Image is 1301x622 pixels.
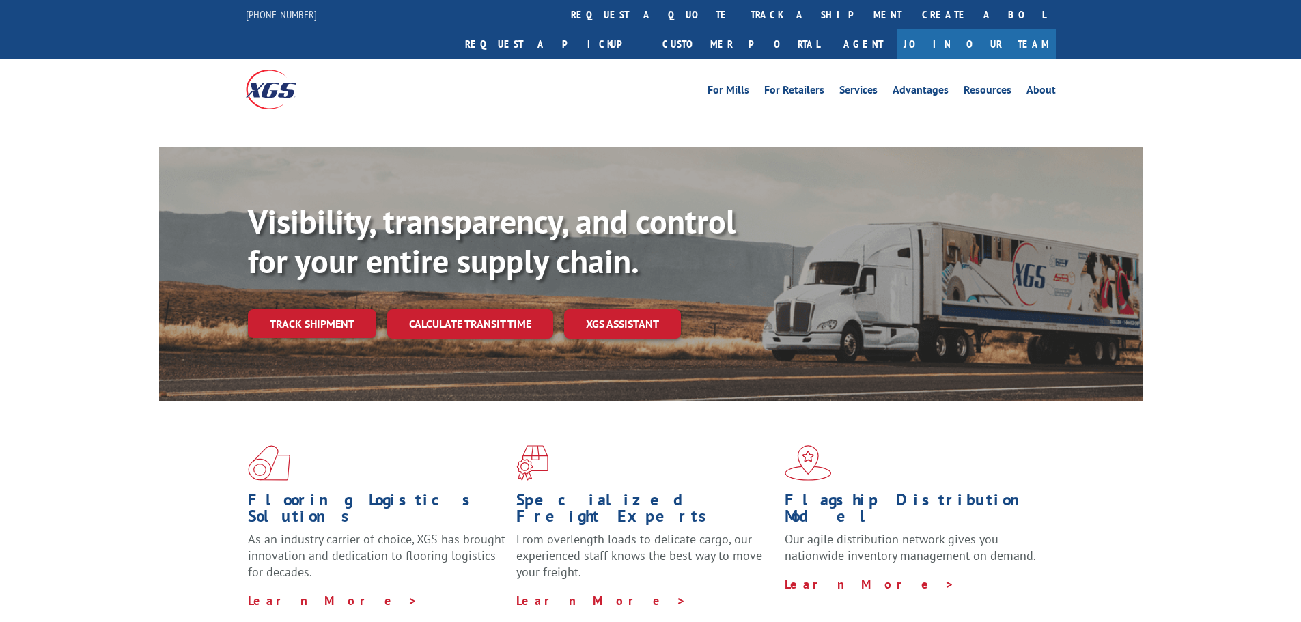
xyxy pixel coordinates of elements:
[764,85,824,100] a: For Retailers
[830,29,897,59] a: Agent
[964,85,1011,100] a: Resources
[516,445,548,481] img: xgs-icon-focused-on-flooring-red
[455,29,652,59] a: Request a pickup
[652,29,830,59] a: Customer Portal
[1026,85,1056,100] a: About
[785,492,1043,531] h1: Flagship Distribution Model
[785,576,955,592] a: Learn More >
[516,531,774,592] p: From overlength loads to delicate cargo, our experienced staff knows the best way to move your fr...
[516,492,774,531] h1: Specialized Freight Experts
[839,85,878,100] a: Services
[248,200,736,282] b: Visibility, transparency, and control for your entire supply chain.
[248,492,506,531] h1: Flooring Logistics Solutions
[708,85,749,100] a: For Mills
[248,309,376,338] a: Track shipment
[785,531,1036,563] span: Our agile distribution network gives you nationwide inventory management on demand.
[516,593,686,608] a: Learn More >
[248,445,290,481] img: xgs-icon-total-supply-chain-intelligence-red
[785,445,832,481] img: xgs-icon-flagship-distribution-model-red
[248,593,418,608] a: Learn More >
[387,309,553,339] a: Calculate transit time
[248,531,505,580] span: As an industry carrier of choice, XGS has brought innovation and dedication to flooring logistics...
[564,309,681,339] a: XGS ASSISTANT
[246,8,317,21] a: [PHONE_NUMBER]
[893,85,949,100] a: Advantages
[897,29,1056,59] a: Join Our Team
